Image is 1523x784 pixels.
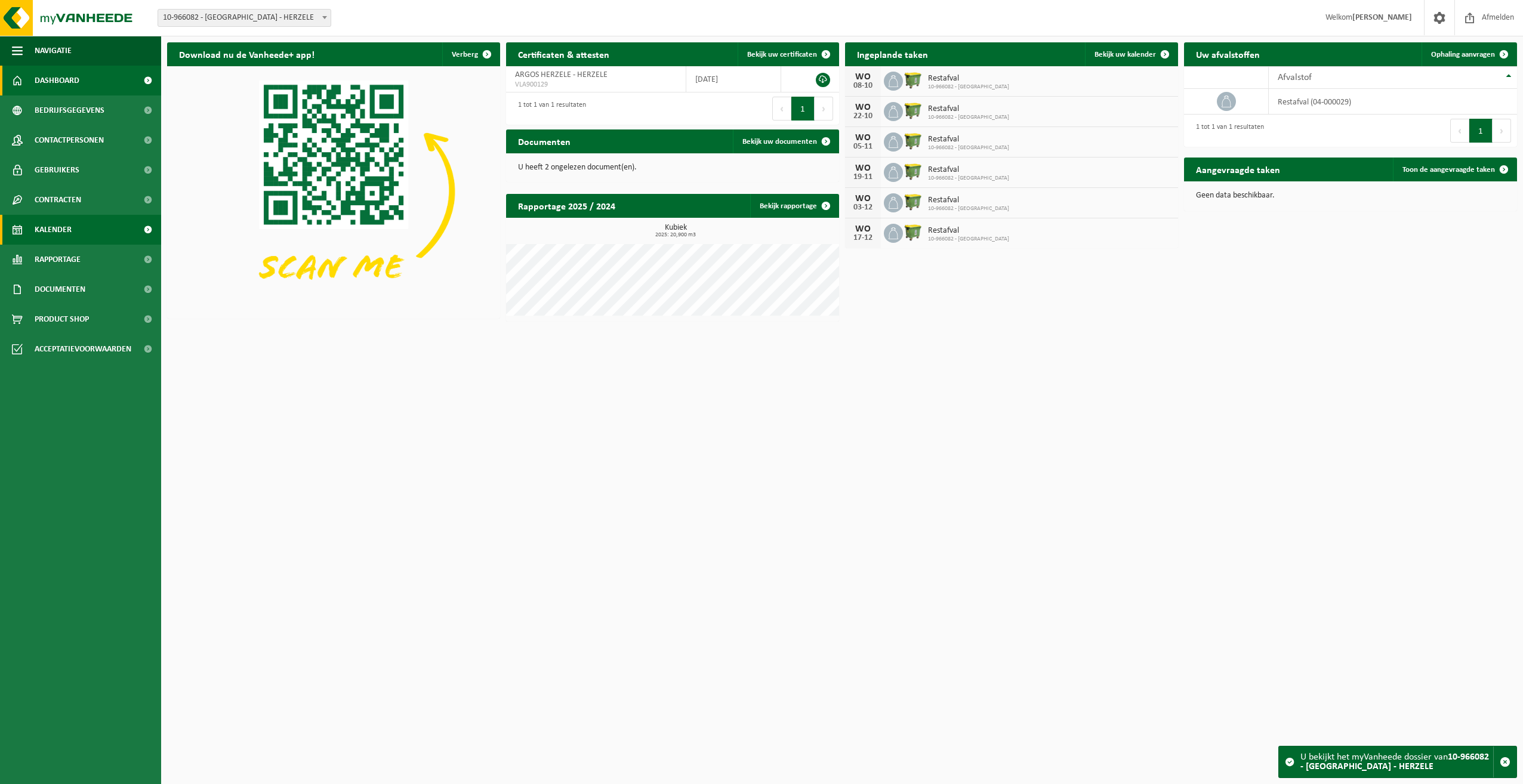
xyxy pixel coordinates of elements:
span: Gebruikers [35,155,79,185]
span: Contactpersonen [35,125,104,155]
span: 10-966082 - [GEOGRAPHIC_DATA] [928,144,1009,152]
img: WB-1100-HPE-GN-50 [903,222,923,242]
span: Restafval [928,74,1009,84]
span: ARGOS HERZELE - HERZELE [515,70,608,79]
button: Next [815,97,833,121]
strong: [PERSON_NAME] [1352,13,1412,22]
span: Rapportage [35,245,81,274]
span: 10-966082 - [GEOGRAPHIC_DATA] [928,175,1009,182]
a: Bekijk uw kalender [1085,42,1177,66]
span: 10-966082 - ARGOS HERZELE - HERZELE [158,10,331,26]
h2: Documenten [506,129,582,153]
div: 22-10 [851,112,875,121]
div: WO [851,163,875,173]
div: WO [851,194,875,203]
p: U heeft 2 ongelezen document(en). [518,163,827,172]
div: 05-11 [851,143,875,151]
strong: 10-966082 - [GEOGRAPHIC_DATA] - HERZELE [1300,752,1489,771]
span: Verberg [452,51,478,58]
a: Bekijk uw certificaten [738,42,838,66]
a: Bekijk rapportage [750,194,838,218]
div: WO [851,224,875,234]
h2: Ingeplande taken [845,42,940,66]
h2: Uw afvalstoffen [1184,42,1272,66]
span: Acceptatievoorwaarden [35,334,131,364]
span: Restafval [928,226,1009,236]
div: 1 tot 1 van 1 resultaten [1190,118,1264,144]
span: Restafval [928,165,1009,175]
span: Ophaling aanvragen [1431,51,1495,58]
span: Restafval [928,104,1009,114]
button: Next [1493,119,1511,143]
span: Restafval [928,135,1009,144]
a: Toon de aangevraagde taken [1393,158,1516,181]
img: WB-1100-HPE-GN-50 [903,192,923,212]
h2: Rapportage 2025 / 2024 [506,194,627,217]
div: 03-12 [851,203,875,212]
div: 19-11 [851,173,875,181]
div: 08-10 [851,82,875,90]
button: Verberg [442,42,499,66]
div: 17-12 [851,234,875,242]
img: WB-1100-HPE-GN-50 [903,100,923,121]
button: 1 [1469,119,1493,143]
span: Product Shop [35,304,89,334]
h2: Download nu de Vanheede+ app! [167,42,326,66]
span: Navigatie [35,36,72,66]
span: Bedrijfsgegevens [35,95,104,125]
button: Previous [772,97,791,121]
div: WO [851,72,875,82]
a: Ophaling aanvragen [1422,42,1516,66]
span: Bekijk uw documenten [742,138,817,146]
img: Download de VHEPlus App [167,66,500,316]
span: Bekijk uw kalender [1095,51,1156,58]
h2: Aangevraagde taken [1184,158,1292,181]
span: 10-966082 - [GEOGRAPHIC_DATA] [928,236,1009,243]
div: WO [851,133,875,143]
span: 10-966082 - [GEOGRAPHIC_DATA] [928,114,1009,121]
span: Documenten [35,274,85,304]
span: 10-966082 - ARGOS HERZELE - HERZELE [158,9,331,27]
button: 1 [791,97,815,121]
button: Previous [1450,119,1469,143]
h3: Kubiek [512,224,839,238]
div: 1 tot 1 van 1 resultaten [512,95,586,122]
span: Dashboard [35,66,79,95]
a: Bekijk uw documenten [733,129,838,153]
td: restafval (04-000029) [1269,89,1517,115]
td: [DATE] [686,66,781,92]
img: WB-1100-HPE-GN-50 [903,131,923,151]
span: 2025: 20,900 m3 [512,232,839,238]
span: Contracten [35,185,81,215]
div: WO [851,103,875,112]
img: WB-1100-HPE-GN-50 [903,70,923,90]
span: Restafval [928,196,1009,205]
div: U bekijkt het myVanheede dossier van [1300,746,1493,777]
span: Kalender [35,215,72,245]
p: Geen data beschikbaar. [1196,192,1505,200]
span: Toon de aangevraagde taken [1402,166,1495,174]
span: Bekijk uw certificaten [747,51,817,58]
span: VLA900129 [515,80,677,89]
span: 10-966082 - [GEOGRAPHIC_DATA] [928,84,1009,91]
span: 10-966082 - [GEOGRAPHIC_DATA] [928,205,1009,212]
span: Afvalstof [1278,73,1312,82]
h2: Certificaten & attesten [506,42,621,66]
img: WB-1100-HPE-GN-50 [903,161,923,181]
